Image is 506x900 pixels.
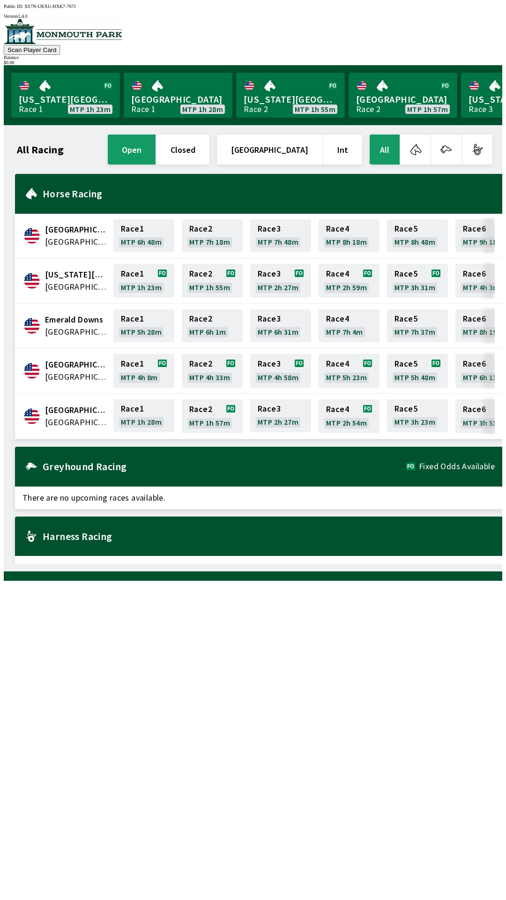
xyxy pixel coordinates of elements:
[463,405,486,413] span: Race 6
[19,105,43,113] div: Race 1
[121,374,158,381] span: MTP 4h 8m
[326,419,367,427] span: MTP 2h 54m
[250,309,311,342] a: Race3MTP 6h 31m
[121,328,162,336] span: MTP 5h 28m
[182,309,243,342] a: Race2MTP 6h 1m
[394,284,435,291] span: MTP 3h 31m
[326,225,349,232] span: Race 4
[4,60,502,65] div: $ 0.00
[45,224,108,236] span: Canterbury Park
[17,146,64,153] h1: All Racing
[326,315,349,322] span: Race 4
[463,328,504,336] span: MTP 8h 19m
[11,73,120,118] a: [US_STATE][GEOGRAPHIC_DATA]Race 1MTP 1h 23m
[19,93,112,105] span: [US_STATE][GEOGRAPHIC_DATA]
[15,556,502,578] span: There are no upcoming races available.
[250,354,311,388] a: Race3MTP 4h 58m
[236,73,345,118] a: [US_STATE][GEOGRAPHIC_DATA]Race 2MTP 1h 55m
[419,463,495,470] span: Fixed Odds Available
[121,418,162,426] span: MTP 1h 28m
[326,374,367,381] span: MTP 5h 23m
[182,264,243,298] a: Race2MTP 1h 55m
[463,270,486,277] span: Race 6
[121,238,162,246] span: MTP 6h 48m
[463,419,504,427] span: MTP 3h 53m
[45,371,108,383] span: United States
[463,315,486,322] span: Race 6
[258,418,298,426] span: MTP 2h 27m
[189,238,230,246] span: MTP 7h 18m
[4,45,60,55] button: Scan Player Card
[113,309,174,342] a: Race1MTP 5h 28m
[70,105,111,113] span: MTP 1h 23m
[295,105,335,113] span: MTP 1h 55m
[4,4,502,9] div: Public ID:
[15,487,502,509] span: There are no upcoming races available.
[469,105,493,113] div: Race 3
[319,354,379,388] a: Race4MTP 5h 23m
[121,225,144,232] span: Race 1
[121,284,162,291] span: MTP 1h 23m
[189,315,212,322] span: Race 2
[258,315,281,322] span: Race 3
[394,405,417,412] span: Race 5
[323,135,362,165] button: Int
[394,315,417,322] span: Race 5
[45,269,108,281] span: Delaware Park
[326,284,367,291] span: MTP 2h 59m
[394,238,435,246] span: MTP 8h 48m
[45,404,108,416] span: Monmouth Park
[258,225,281,232] span: Race 3
[387,354,448,388] a: Race5MTP 5h 48m
[463,360,486,367] span: Race 6
[394,225,417,232] span: Race 5
[394,328,435,336] span: MTP 7h 37m
[189,270,212,277] span: Race 2
[407,105,448,113] span: MTP 1h 57m
[217,135,322,165] button: [GEOGRAPHIC_DATA]
[182,219,243,252] a: Race2MTP 7h 18m
[113,219,174,252] a: Race1MTP 6h 48m
[370,135,400,165] button: All
[250,264,311,298] a: Race3MTP 2h 27m
[349,73,457,118] a: [GEOGRAPHIC_DATA]Race 2MTP 1h 57m
[319,399,379,433] a: Race4MTP 2h 54m
[356,93,450,105] span: [GEOGRAPHIC_DATA]
[182,399,243,433] a: Race2MTP 1h 57m
[258,360,281,367] span: Race 3
[463,225,486,232] span: Race 6
[189,419,230,427] span: MTP 1h 57m
[356,105,380,113] div: Race 2
[45,326,108,338] span: United States
[4,19,122,44] img: venue logo
[43,463,406,470] h2: Greyhound Racing
[45,416,108,428] span: United States
[45,281,108,293] span: United States
[121,315,144,322] span: Race 1
[250,219,311,252] a: Race3MTP 7h 48m
[189,284,230,291] span: MTP 1h 55m
[319,264,379,298] a: Race4MTP 2h 59m
[319,219,379,252] a: Race4MTP 8h 18m
[189,225,212,232] span: Race 2
[319,309,379,342] a: Race4MTP 7h 4m
[4,55,502,60] div: Balance
[387,309,448,342] a: Race5MTP 7h 37m
[45,236,108,248] span: United States
[43,532,495,540] h2: Harness Racing
[258,238,298,246] span: MTP 7h 48m
[124,73,232,118] a: [GEOGRAPHIC_DATA]Race 1MTP 1h 28m
[387,264,448,298] a: Race5MTP 3h 31m
[189,405,212,413] span: Race 2
[4,14,502,19] div: Version 1.4.0
[108,135,156,165] button: open
[394,360,417,367] span: Race 5
[121,405,144,412] span: Race 1
[394,270,417,277] span: Race 5
[463,238,504,246] span: MTP 9h 18m
[387,399,448,433] a: Race5MTP 3h 23m
[326,328,363,336] span: MTP 7h 4m
[131,105,156,113] div: Race 1
[244,93,337,105] span: [US_STATE][GEOGRAPHIC_DATA]
[326,360,349,367] span: Race 4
